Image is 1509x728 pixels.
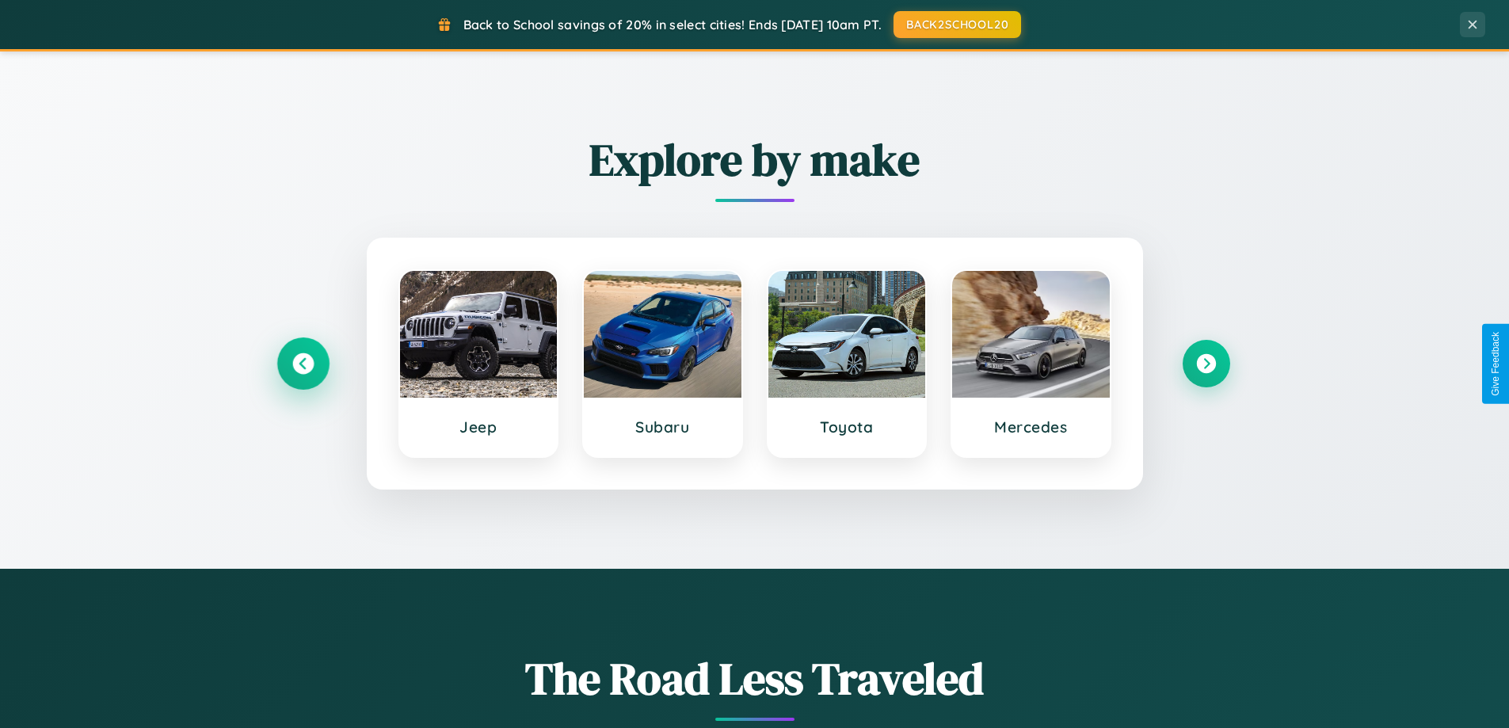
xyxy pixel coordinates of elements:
[968,417,1094,436] h3: Mercedes
[416,417,542,436] h3: Jeep
[600,417,726,436] h3: Subaru
[1490,332,1501,396] div: Give Feedback
[463,17,882,32] span: Back to School savings of 20% in select cities! Ends [DATE] 10am PT.
[280,129,1230,190] h2: Explore by make
[280,648,1230,709] h1: The Road Less Traveled
[894,11,1021,38] button: BACK2SCHOOL20
[784,417,910,436] h3: Toyota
